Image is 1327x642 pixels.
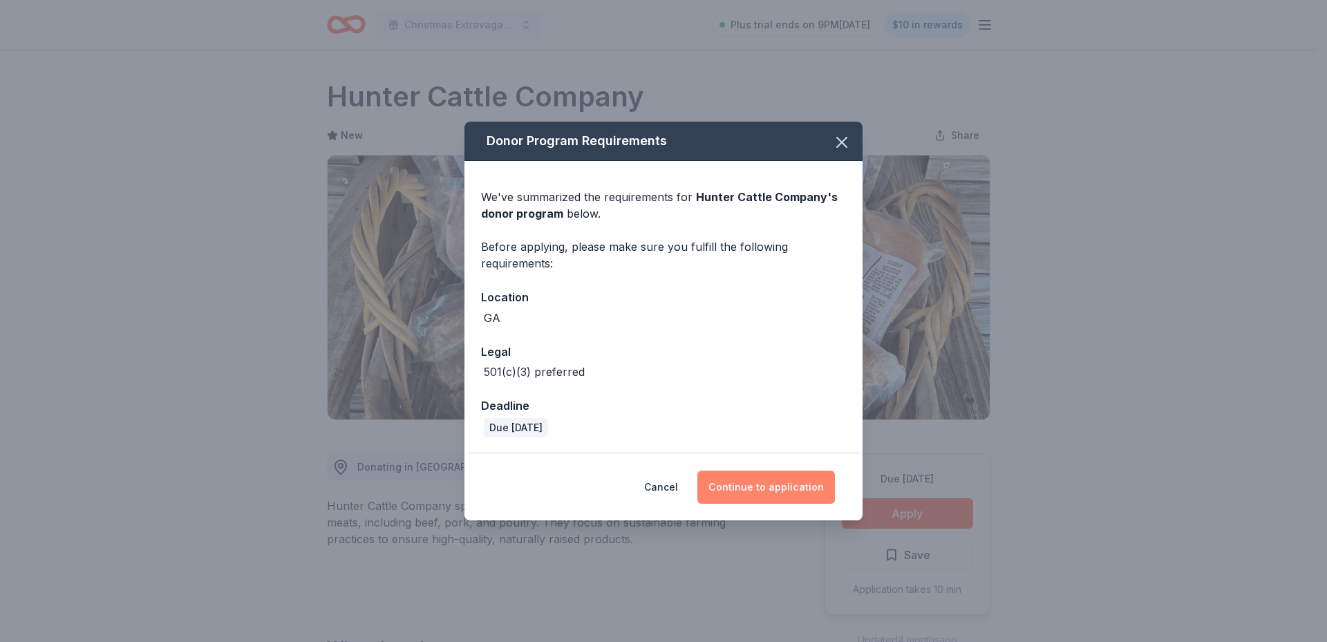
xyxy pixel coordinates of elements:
[481,343,846,361] div: Legal
[481,288,846,306] div: Location
[644,471,678,504] button: Cancel
[481,397,846,415] div: Deadline
[481,189,846,222] div: We've summarized the requirements for below.
[697,471,835,504] button: Continue to application
[484,364,585,380] div: 501(c)(3) preferred
[484,418,548,437] div: Due [DATE]
[481,238,846,272] div: Before applying, please make sure you fulfill the following requirements:
[484,310,500,326] div: GA
[464,122,863,161] div: Donor Program Requirements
